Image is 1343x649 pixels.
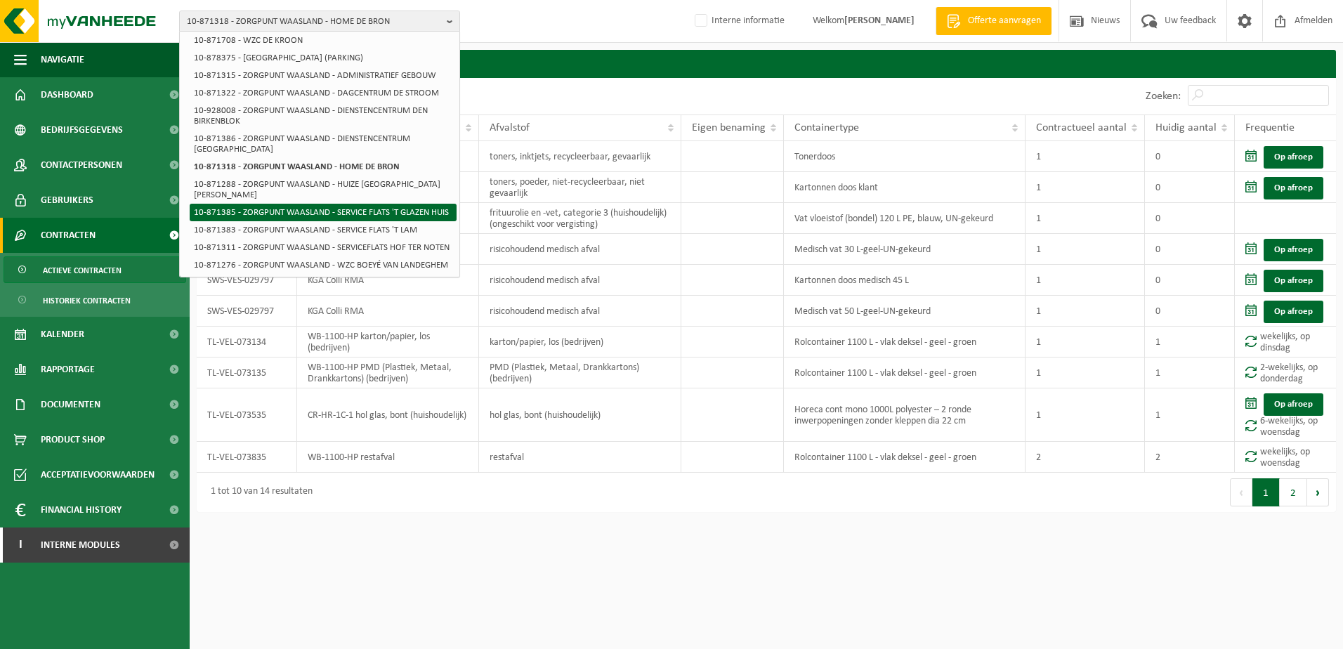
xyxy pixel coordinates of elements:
li: 10-878375 - [GEOGRAPHIC_DATA] (PARKING) [190,49,457,67]
td: 1 [1026,172,1145,203]
td: 1 [1145,358,1235,388]
td: hol glas, bont (huishoudelijk) [479,388,681,442]
span: Documenten [41,387,100,422]
td: PMD (Plastiek, Metaal, Drankkartons) (bedrijven) [479,358,681,388]
td: 1 [1026,358,1145,388]
td: frituurolie en -vet, categorie 3 (huishoudelijk) (ongeschikt voor vergisting) [479,203,681,234]
td: KGA Colli RMA [297,296,479,327]
td: Medisch vat 50 L-geel-UN-gekeurd [784,296,1026,327]
td: CR-HR-1C-1 hol glas, bont (huishoudelijk) [297,388,479,442]
td: Vat vloeistof (bondel) 120 L PE, blauw, UN-gekeurd [784,203,1026,234]
td: 0 [1145,203,1235,234]
td: Rolcontainer 1100 L - vlak deksel - geel - groen [784,442,1026,473]
td: 1 [1026,203,1145,234]
td: wekelijks, op woensdag [1235,442,1336,473]
td: Rolcontainer 1100 L - vlak deksel - geel - groen [784,358,1026,388]
a: Op afroep [1264,301,1323,323]
button: 10-871318 - ZORGPUNT WAASLAND - HOME DE BRON [179,11,460,32]
td: WB-1100-HP karton/papier, los (bedrijven) [297,327,479,358]
li: 10-871322 - ZORGPUNT WAASLAND - DAGCENTRUM DE STROOM [190,84,457,102]
li: 10-871318 - ZORGPUNT WAASLAND - HOME DE BRON [190,158,457,176]
td: risicohoudend medisch afval [479,265,681,296]
span: Contactpersonen [41,147,122,183]
li: 10-871311 - ZORGPUNT WAASLAND - SERVICEFLATS HOF TER NOTEN [190,239,457,256]
td: 1 [1145,388,1235,442]
div: 1 tot 10 van 14 resultaten [204,480,313,505]
button: 2 [1280,478,1307,506]
button: Previous [1230,478,1252,506]
button: Next [1307,478,1329,506]
td: 0 [1145,141,1235,172]
td: 1 [1026,234,1145,265]
td: 6-wekelijks, op woensdag [1235,388,1336,442]
li: 10-871282 - ZORGPUNT WAASLAND - WZC BRIELS [190,274,457,291]
td: 0 [1145,265,1235,296]
span: Huidig aantal [1155,122,1217,133]
a: Op afroep [1264,393,1323,416]
li: 10-928008 - ZORGPUNT WAASLAND - DIENSTENCENTRUM DEN BIRKENBLOK [190,102,457,130]
td: 1 [1026,296,1145,327]
span: Gebruikers [41,183,93,218]
label: Zoeken: [1146,91,1181,102]
a: Op afroep [1264,146,1323,169]
td: 1 [1026,265,1145,296]
span: Navigatie [41,42,84,77]
td: KGA Colli RMA [297,265,479,296]
span: Frequentie [1245,122,1295,133]
li: 10-871276 - ZORGPUNT WAASLAND - WZC BOEYÉ VAN LANDEGHEM [190,256,457,274]
td: TL-VEL-073835 [197,442,297,473]
td: Rolcontainer 1100 L - vlak deksel - geel - groen [784,327,1026,358]
td: 1 [1026,327,1145,358]
span: I [14,527,27,563]
td: toners, poeder, niet-recycleerbaar, niet gevaarlijk [479,172,681,203]
td: TL-VEL-073535 [197,388,297,442]
a: Op afroep [1264,177,1323,199]
span: Actieve contracten [43,257,122,284]
span: Financial History [41,492,122,527]
td: WB-1100-HP restafval [297,442,479,473]
td: 0 [1145,296,1235,327]
span: Dashboard [41,77,93,112]
span: Eigen benaming [692,122,766,133]
strong: [PERSON_NAME] [844,15,915,26]
li: 10-871386 - ZORGPUNT WAASLAND - DIENSTENCENTRUM [GEOGRAPHIC_DATA] [190,130,457,158]
td: Medisch vat 30 L-geel-UN-gekeurd [784,234,1026,265]
span: Kalender [41,317,84,352]
td: 0 [1145,234,1235,265]
td: risicohoudend medisch afval [479,296,681,327]
span: Offerte aanvragen [964,14,1044,28]
td: 1 [1145,327,1235,358]
td: risicohoudend medisch afval [479,234,681,265]
span: 10-871318 - ZORGPUNT WAASLAND - HOME DE BRON [187,11,441,32]
td: Kartonnen doos klant [784,172,1026,203]
h2: Contracten [197,50,1336,77]
span: Interne modules [41,527,120,563]
td: SWS-VES-029797 [197,296,297,327]
button: 1 [1252,478,1280,506]
span: Contracten [41,218,96,253]
td: wekelijks, op dinsdag [1235,327,1336,358]
span: Historiek contracten [43,287,131,314]
td: Horeca cont mono 1000L polyester – 2 ronde inwerpopeningen zonder kleppen dia 22 cm [784,388,1026,442]
td: TL-VEL-073135 [197,358,297,388]
td: 2 [1145,442,1235,473]
td: restafval [479,442,681,473]
td: toners, inktjets, recycleerbaar, gevaarlijk [479,141,681,172]
li: 10-871708 - WZC DE KROON [190,32,457,49]
span: Rapportage [41,352,95,387]
li: 10-871385 - ZORGPUNT WAASLAND - SERVICE FLATS 'T GLAZEN HUIS [190,204,457,221]
td: 2 [1026,442,1145,473]
span: Containertype [794,122,859,133]
a: Offerte aanvragen [936,7,1052,35]
td: Kartonnen doos medisch 45 L [784,265,1026,296]
li: 10-871383 - ZORGPUNT WAASLAND - SERVICE FLATS 'T LAM [190,221,457,239]
td: 1 [1026,141,1145,172]
td: WB-1100-HP PMD (Plastiek, Metaal, Drankkartons) (bedrijven) [297,358,479,388]
td: 0 [1145,172,1235,203]
td: SWS-VES-029797 [197,265,297,296]
a: Historiek contracten [4,287,186,313]
a: Op afroep [1264,270,1323,292]
td: Tonerdoos [784,141,1026,172]
span: Bedrijfsgegevens [41,112,123,147]
label: Interne informatie [692,11,785,32]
